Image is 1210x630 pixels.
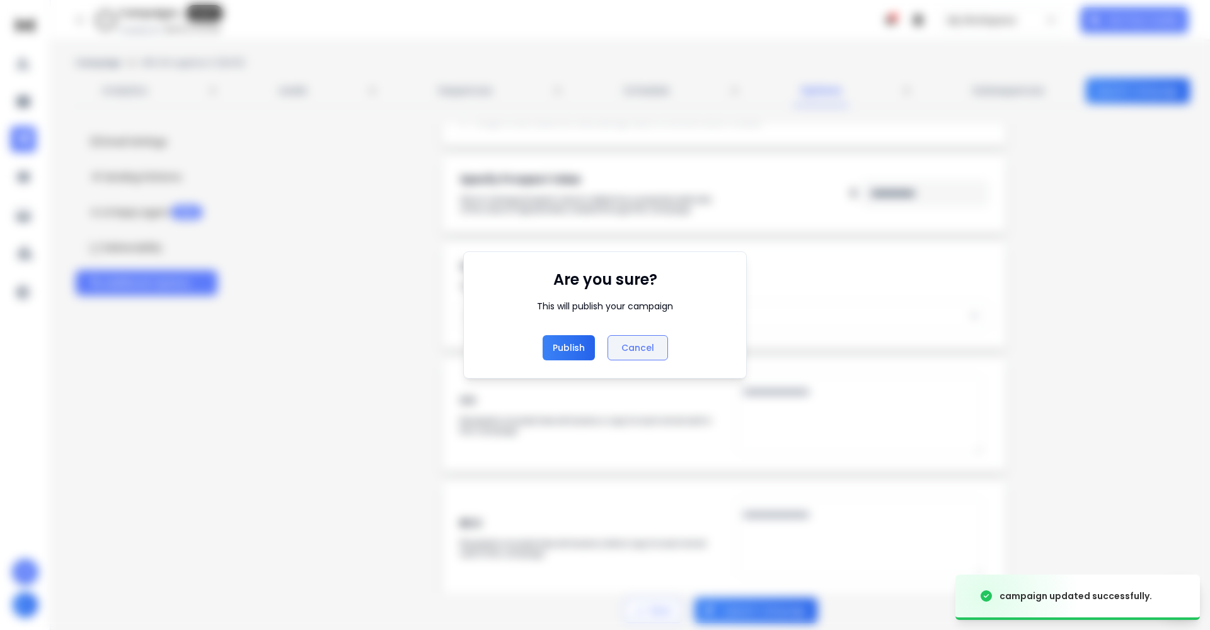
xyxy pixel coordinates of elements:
h1: Are you sure? [553,270,657,290]
div: This will publish your campaign [537,300,673,312]
div: campaign updated successfully. [1000,590,1152,602]
button: Cancel [608,335,668,360]
button: Publish [543,335,595,360]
